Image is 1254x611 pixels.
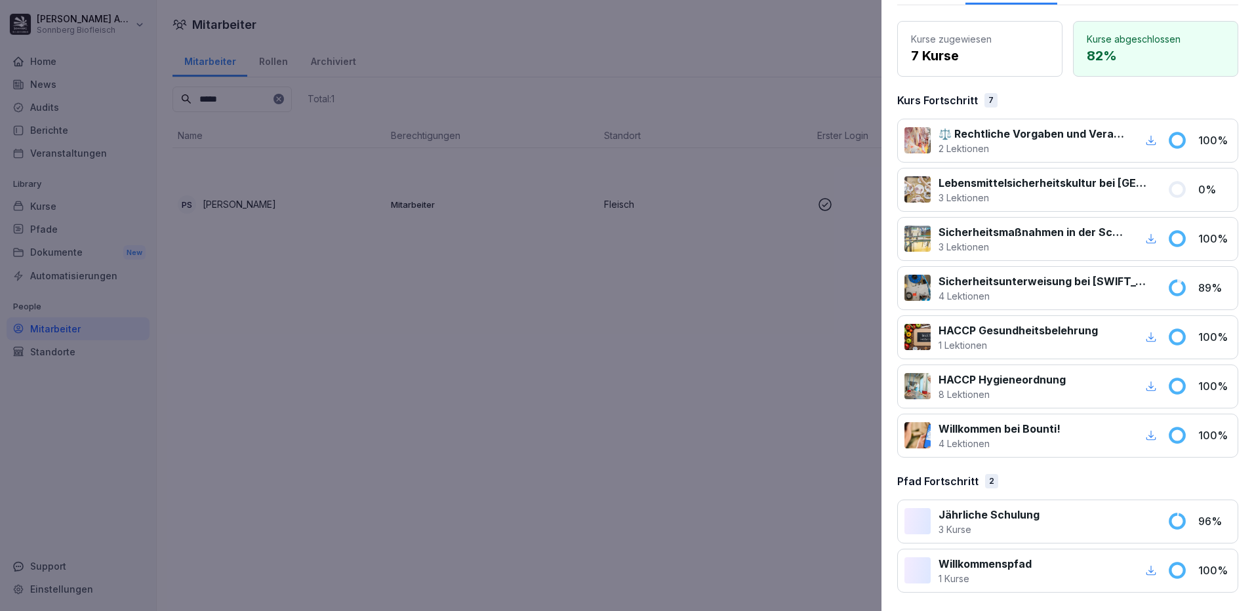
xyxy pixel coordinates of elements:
[939,556,1032,572] p: Willkommenspfad
[1198,378,1231,394] p: 100 %
[939,126,1127,142] p: ⚖️ Rechtliche Vorgaben und Verantwortung bei der Schlachtung
[939,522,1040,536] p: 3 Kurse
[985,474,998,488] div: 2
[939,372,1066,387] p: HACCP Hygieneordnung
[939,437,1061,450] p: 4 Lektionen
[939,507,1040,522] p: Jährliche Schulung
[1198,231,1231,246] p: 100 %
[939,175,1152,191] p: Lebensmittelsicherheitskultur bei [GEOGRAPHIC_DATA]
[939,142,1127,155] p: 2 Lektionen
[939,421,1061,437] p: Willkommen bei Bounti!
[939,273,1152,289] p: Sicherheitsunterweisung bei [SWIFT_CODE]
[939,572,1032,585] p: 1 Kurse
[939,338,1098,352] p: 1 Lektionen
[1198,132,1231,148] p: 100 %
[911,32,1049,46] p: Kurse zugewiesen
[1198,427,1231,443] p: 100 %
[984,93,998,108] div: 7
[1198,280,1231,296] p: 89 %
[939,191,1152,205] p: 3 Lektionen
[939,224,1127,240] p: Sicherheitsmaßnahmen in der Schlachtung und Zerlegung
[1198,182,1231,197] p: 0 %
[897,473,979,489] p: Pfad Fortschritt
[1198,562,1231,578] p: 100 %
[939,387,1066,401] p: 8 Lektionen
[1198,513,1231,529] p: 96 %
[1087,32,1224,46] p: Kurse abgeschlossen
[911,46,1049,66] p: 7 Kurse
[939,289,1152,303] p: 4 Lektionen
[897,92,978,108] p: Kurs Fortschritt
[1198,329,1231,345] p: 100 %
[939,240,1127,254] p: 3 Lektionen
[939,323,1098,338] p: HACCP Gesundheitsbelehrung
[1087,46,1224,66] p: 82 %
